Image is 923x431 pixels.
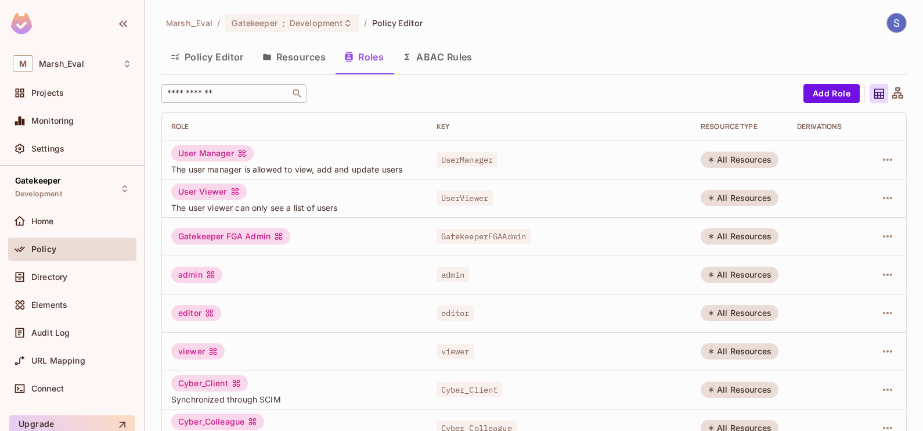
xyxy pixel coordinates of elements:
span: M [13,55,33,72]
div: Derivations [797,122,860,131]
span: Cyber_Client [437,382,503,397]
img: SReyMgAAAABJRU5ErkJggg== [11,13,32,34]
span: viewer [437,344,474,359]
div: viewer [171,343,225,360]
span: Audit Log [31,328,70,337]
span: Connect [31,384,64,393]
li: / [217,17,220,28]
span: Development [290,17,343,28]
button: ABAC Rules [393,42,482,71]
div: User Manager [171,145,254,161]
span: Development [15,189,62,199]
span: Gatekeeper [15,176,62,185]
span: UserManager [437,152,498,167]
div: All Resources [701,190,778,206]
span: Directory [31,272,67,282]
span: Settings [31,144,64,153]
img: Shubham Kumar [887,13,906,33]
div: Key [437,122,683,131]
div: User Viewer [171,184,247,200]
li: / [364,17,367,28]
span: Elements [31,300,67,310]
div: Cyber_Client [171,375,248,392]
button: Roles [335,42,393,71]
span: Policy Editor [372,17,423,28]
span: GatekeeperFGAAdmin [437,229,531,244]
span: The user viewer can only see a list of users [171,202,418,213]
span: URL Mapping [31,356,85,365]
div: admin [171,267,222,283]
div: Cyber_Colleague [171,414,264,430]
span: the active workspace [166,17,212,28]
button: Add Role [803,84,860,103]
div: Gatekeeper FGA Admin [171,228,290,245]
span: The user manager is allowed to view, add and update users [171,164,418,175]
div: editor [171,305,221,321]
span: admin [437,267,470,282]
button: Policy Editor [161,42,253,71]
span: editor [437,306,474,321]
span: Gatekeeper [232,17,277,28]
div: All Resources [701,382,778,398]
span: UserViewer [437,191,493,206]
span: Projects [31,88,64,98]
span: Synchronized through SCIM [171,394,418,405]
span: Policy [31,245,56,254]
div: RESOURCE TYPE [701,122,778,131]
span: Workspace: Marsh_Eval [39,59,84,69]
span: Home [31,217,54,226]
span: Monitoring [31,116,74,125]
div: All Resources [701,305,778,321]
div: All Resources [701,343,778,360]
div: All Resources [701,152,778,168]
div: All Resources [701,267,778,283]
button: Resources [253,42,335,71]
div: All Resources [701,228,778,245]
span: : [282,19,286,28]
div: Role [171,122,418,131]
